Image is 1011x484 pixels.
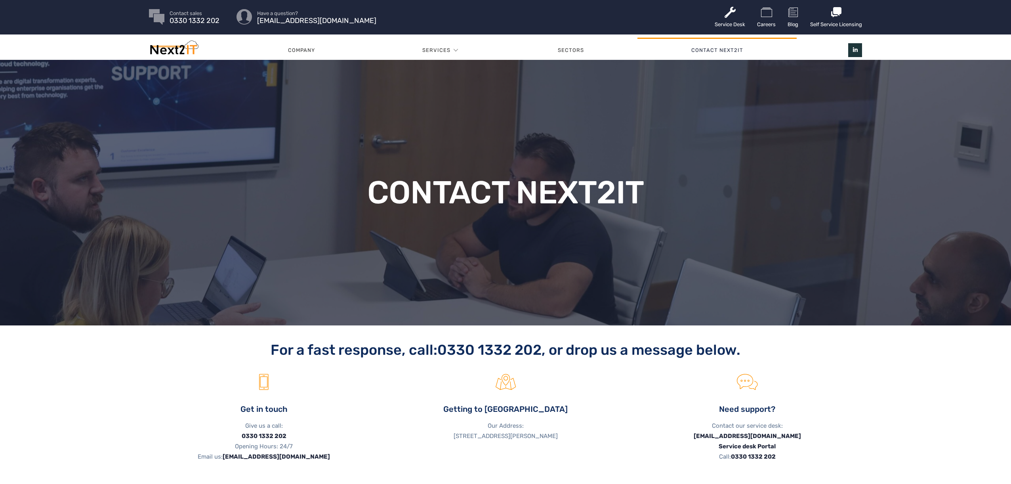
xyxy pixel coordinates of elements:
[170,11,219,23] a: Contact sales 0330 1332 202
[234,38,368,62] a: Company
[694,432,801,440] a: [EMAIL_ADDRESS][DOMAIN_NAME]
[637,38,797,62] a: Contact Next2IT
[257,18,376,23] span: [EMAIL_ADDRESS][DOMAIN_NAME]
[731,453,776,460] a: 0330 1332 202
[223,453,330,460] a: [EMAIL_ADDRESS][DOMAIN_NAME]
[437,341,542,358] a: 0330 1332 202
[422,38,450,62] a: Services
[170,11,219,16] span: Contact sales
[149,421,379,462] p: Give us a call: Opening Hours: 24/7 Email us:
[391,421,620,441] p: Our Address: [STREET_ADDRESS][PERSON_NAME]
[149,404,379,415] h4: Get in touch
[632,421,862,462] p: Contact our service desk: Call:
[504,38,637,62] a: Sectors
[632,404,862,415] h4: Need support?
[257,11,376,16] span: Have a question?
[719,443,776,450] a: Service desk Portal
[391,404,620,415] h4: Getting to [GEOGRAPHIC_DATA]
[257,11,376,23] a: Have a question? [EMAIL_ADDRESS][DOMAIN_NAME]
[149,341,862,358] h2: For a fast response, call: , or drop us a message below.
[149,40,198,58] img: Next2IT
[242,432,286,440] a: 0330 1332 202
[170,18,219,23] span: 0330 1332 202
[327,177,684,209] h1: Contact Next2IT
